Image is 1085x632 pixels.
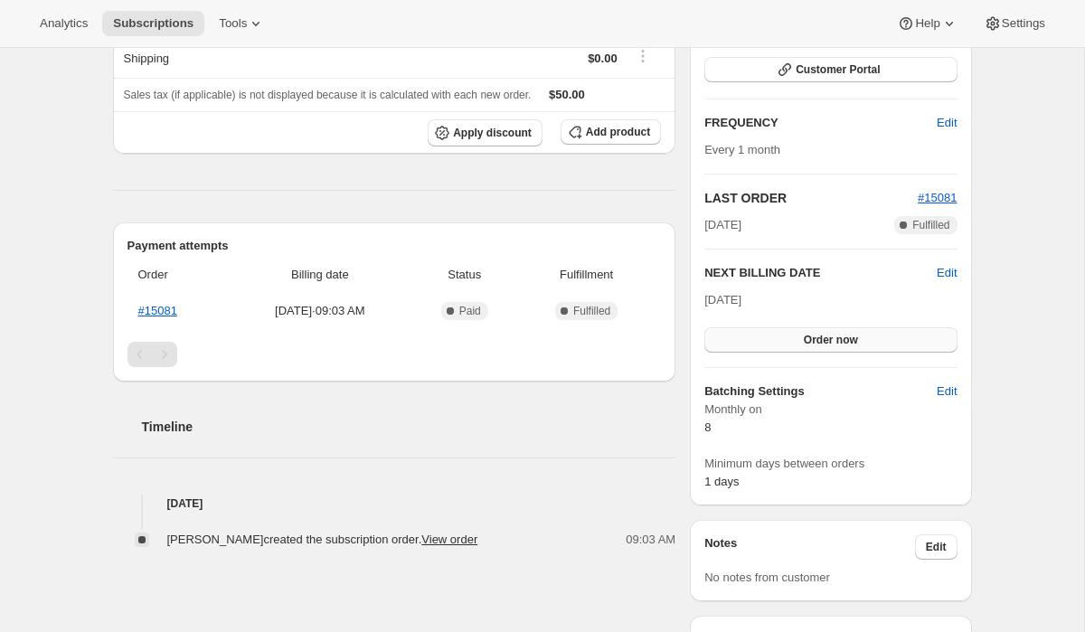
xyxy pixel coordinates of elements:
span: Fulfilled [573,304,610,318]
h3: Notes [704,534,915,560]
a: View order [421,533,477,546]
button: Apply discount [428,119,542,146]
span: Analytics [40,16,88,31]
button: Settings [973,11,1056,36]
span: Edit [926,540,947,554]
span: $0.00 [588,52,618,65]
button: Shipping actions [628,46,657,66]
h2: Timeline [142,418,676,436]
button: Analytics [29,11,99,36]
span: [DATE] [704,293,741,307]
span: [DATE] · 09:03 AM [233,302,406,320]
span: Fulfilled [912,218,949,232]
h2: LAST ORDER [704,189,918,207]
button: Edit [915,534,958,560]
span: Order now [804,333,858,347]
a: #15081 [138,304,177,317]
span: Paid [459,304,481,318]
span: Monthly on [704,401,957,419]
button: Tools [208,11,276,36]
span: 1 days [704,475,739,488]
span: 09:03 AM [626,531,675,549]
a: #15081 [918,191,957,204]
span: Billing date [233,266,406,284]
span: Edit [937,114,957,132]
button: Add product [561,119,661,145]
span: 8 [704,420,711,434]
button: Customer Portal [704,57,957,82]
span: Customer Portal [796,62,880,77]
span: [PERSON_NAME] created the subscription order. [167,533,478,546]
span: Apply discount [453,126,532,140]
span: [DATE] [704,216,741,234]
span: Minimum days between orders [704,455,957,473]
span: Help [915,16,939,31]
span: Add product [586,125,650,139]
button: Edit [926,108,967,137]
button: Edit [937,264,957,282]
h2: Payment attempts [127,237,662,255]
h4: [DATE] [113,495,676,513]
th: Order [127,255,229,295]
span: Subscriptions [113,16,193,31]
span: Every 1 month [704,143,780,156]
span: Settings [1002,16,1045,31]
button: Edit [926,377,967,406]
button: Order now [704,327,957,353]
button: Help [886,11,968,36]
button: Subscriptions [102,11,204,36]
span: Edit [937,382,957,401]
h2: NEXT BILLING DATE [704,264,937,282]
th: Shipping [113,38,407,78]
nav: Pagination [127,342,662,367]
span: No notes from customer [704,571,830,584]
h2: FREQUENCY [704,114,937,132]
span: $50.00 [549,88,585,101]
h6: Batching Settings [704,382,937,401]
button: #15081 [918,189,957,207]
span: Tools [219,16,247,31]
span: Sales tax (if applicable) is not displayed because it is calculated with each new order. [124,89,532,101]
span: Status [417,266,512,284]
span: Fulfillment [523,266,650,284]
